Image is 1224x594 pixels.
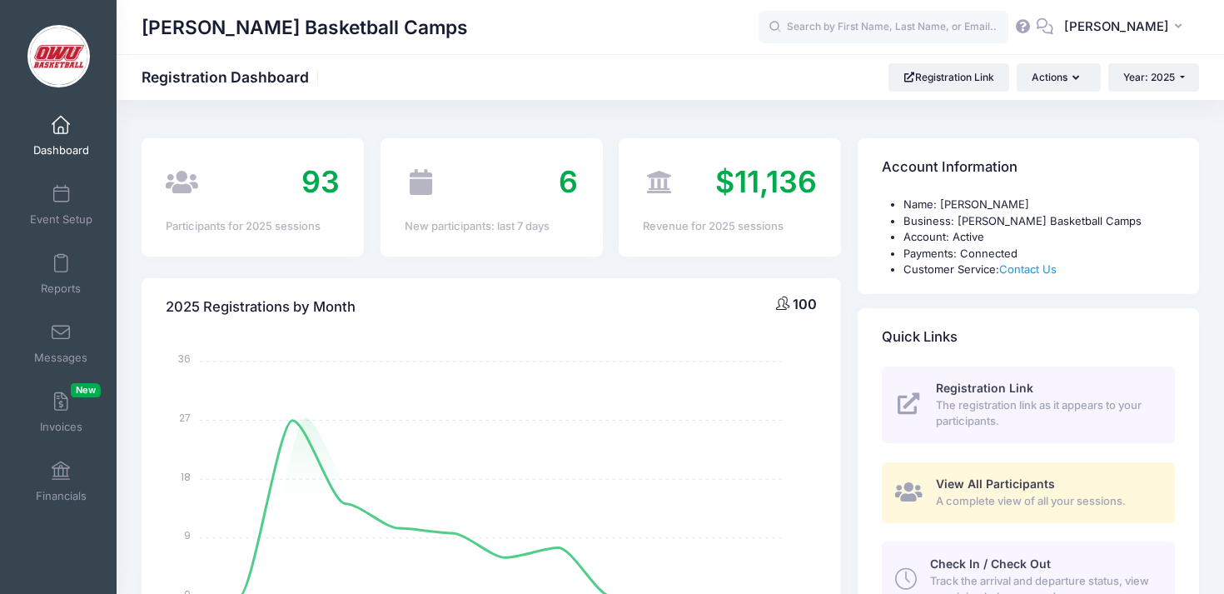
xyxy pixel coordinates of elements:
[936,477,1055,491] span: View All Participants
[882,144,1018,192] h4: Account Information
[882,313,958,361] h4: Quick Links
[936,381,1033,395] span: Registration Link
[34,351,87,365] span: Messages
[936,493,1156,510] span: A complete view of all your sessions.
[903,197,1175,213] li: Name: [PERSON_NAME]
[33,143,89,157] span: Dashboard
[22,245,101,303] a: Reports
[930,557,1051,571] span: Check In / Check Out
[936,397,1156,430] span: The registration link as it appears to your participants.
[22,452,101,511] a: Financials
[1064,17,1169,36] span: [PERSON_NAME]
[559,163,578,200] span: 6
[180,411,192,425] tspan: 27
[903,262,1175,278] li: Customer Service:
[36,489,87,503] span: Financials
[999,262,1057,276] a: Contact Us
[41,282,81,296] span: Reports
[1053,8,1199,47] button: [PERSON_NAME]
[903,229,1175,246] li: Account: Active
[22,314,101,372] a: Messages
[1123,71,1175,83] span: Year: 2025
[71,383,101,397] span: New
[793,296,817,312] span: 100
[1108,63,1199,92] button: Year: 2025
[40,420,82,434] span: Invoices
[22,383,101,442] a: InvoicesNew
[179,352,192,366] tspan: 36
[715,163,817,200] span: $11,136
[166,283,356,331] h4: 2025 Registrations by Month
[759,11,1008,44] input: Search by First Name, Last Name, or Email...
[903,213,1175,230] li: Business: [PERSON_NAME] Basketball Camps
[882,367,1175,443] a: Registration Link The registration link as it appears to your participants.
[301,163,340,200] span: 93
[27,25,90,87] img: David Vogel Basketball Camps
[185,528,192,542] tspan: 9
[22,176,101,234] a: Event Setup
[405,218,579,235] div: New participants: last 7 days
[643,218,817,235] div: Revenue for 2025 sessions
[903,246,1175,262] li: Payments: Connected
[182,469,192,483] tspan: 18
[882,462,1175,523] a: View All Participants A complete view of all your sessions.
[142,68,323,86] h1: Registration Dashboard
[166,218,340,235] div: Participants for 2025 sessions
[22,107,101,165] a: Dashboard
[888,63,1009,92] a: Registration Link
[30,212,92,227] span: Event Setup
[142,8,468,47] h1: [PERSON_NAME] Basketball Camps
[1017,63,1100,92] button: Actions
